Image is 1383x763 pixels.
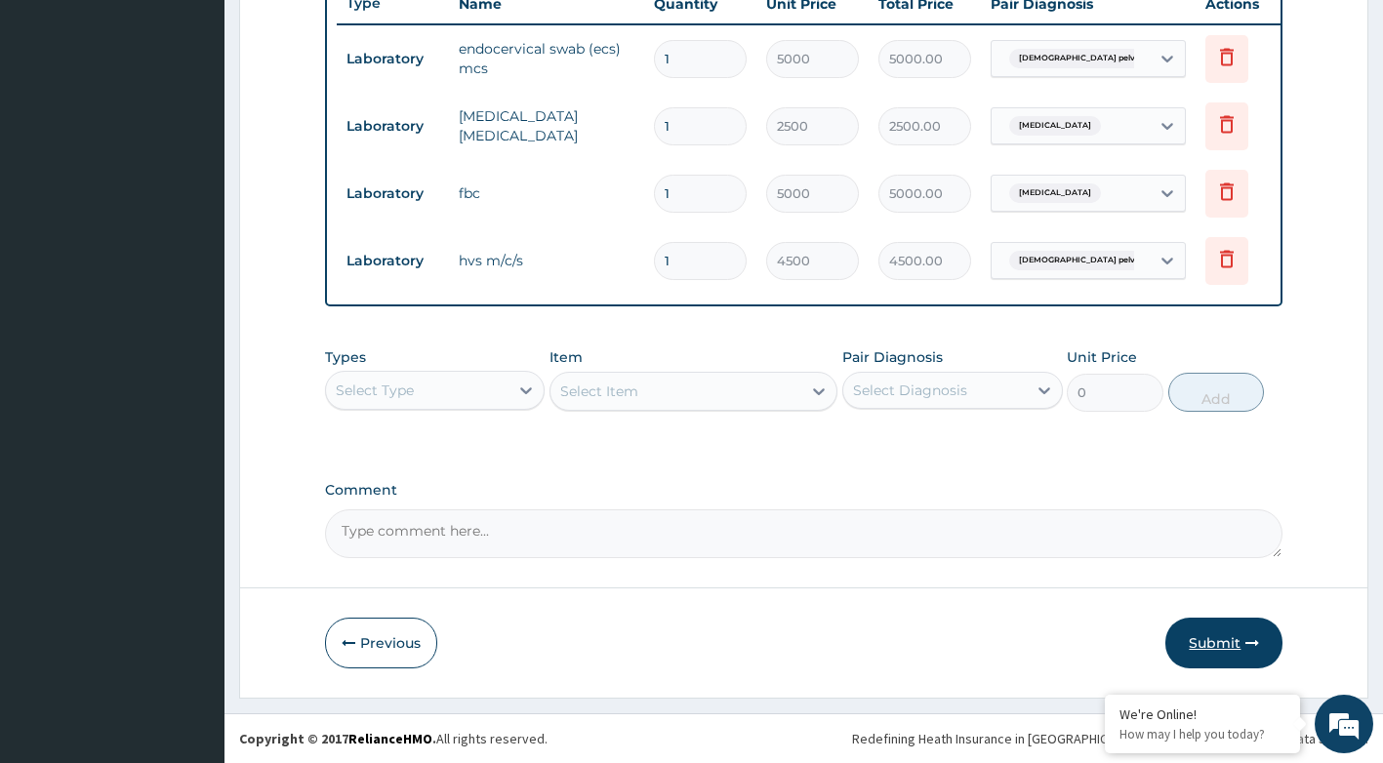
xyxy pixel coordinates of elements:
[10,533,372,601] textarea: Type your message and hit 'Enter'
[224,713,1383,763] footer: All rights reserved.
[325,482,1283,499] label: Comment
[337,41,449,77] td: Laboratory
[852,729,1368,748] div: Redefining Heath Insurance in [GEOGRAPHIC_DATA] using Telemedicine and Data Science!
[853,381,967,400] div: Select Diagnosis
[449,97,644,155] td: [MEDICAL_DATA] [MEDICAL_DATA]
[1165,618,1282,668] button: Submit
[337,176,449,212] td: Laboratory
[336,381,414,400] div: Select Type
[325,349,366,366] label: Types
[1009,49,1226,68] span: [DEMOGRAPHIC_DATA] pelvic inflammatory dis...
[102,109,328,135] div: Chat with us now
[1119,705,1285,723] div: We're Online!
[549,347,583,367] label: Item
[449,174,644,213] td: fbc
[1067,347,1137,367] label: Unit Price
[36,98,79,146] img: d_794563401_company_1708531726252_794563401
[348,730,432,747] a: RelianceHMO
[325,618,437,668] button: Previous
[1168,373,1264,412] button: Add
[449,29,644,88] td: endocervical swab (ecs) mcs
[1009,116,1101,136] span: [MEDICAL_DATA]
[337,243,449,279] td: Laboratory
[113,246,269,443] span: We're online!
[337,108,449,144] td: Laboratory
[449,241,644,280] td: hvs m/c/s
[842,347,943,367] label: Pair Diagnosis
[1119,726,1285,743] p: How may I help you today?
[1009,251,1226,270] span: [DEMOGRAPHIC_DATA] pelvic inflammatory dis...
[320,10,367,57] div: Minimize live chat window
[239,730,436,747] strong: Copyright © 2017 .
[1009,183,1101,203] span: [MEDICAL_DATA]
